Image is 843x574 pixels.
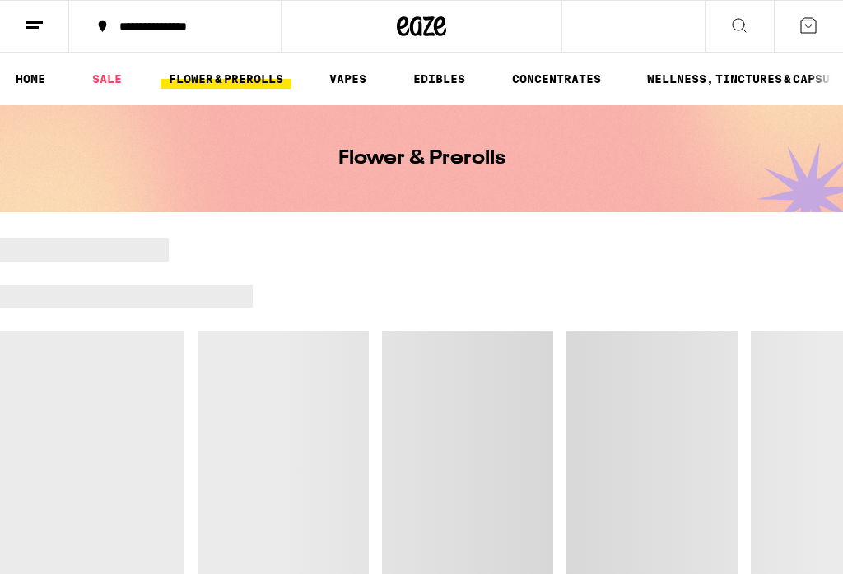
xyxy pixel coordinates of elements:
h1: Flower & Prerolls [338,149,505,169]
a: HOME [7,69,54,89]
a: CONCENTRATES [504,69,609,89]
iframe: Opens a widget where you can find more information [737,525,827,566]
a: VAPES [321,69,375,89]
a: SALE [84,69,130,89]
a: FLOWER & PREROLLS [161,69,291,89]
a: EDIBLES [405,69,473,89]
